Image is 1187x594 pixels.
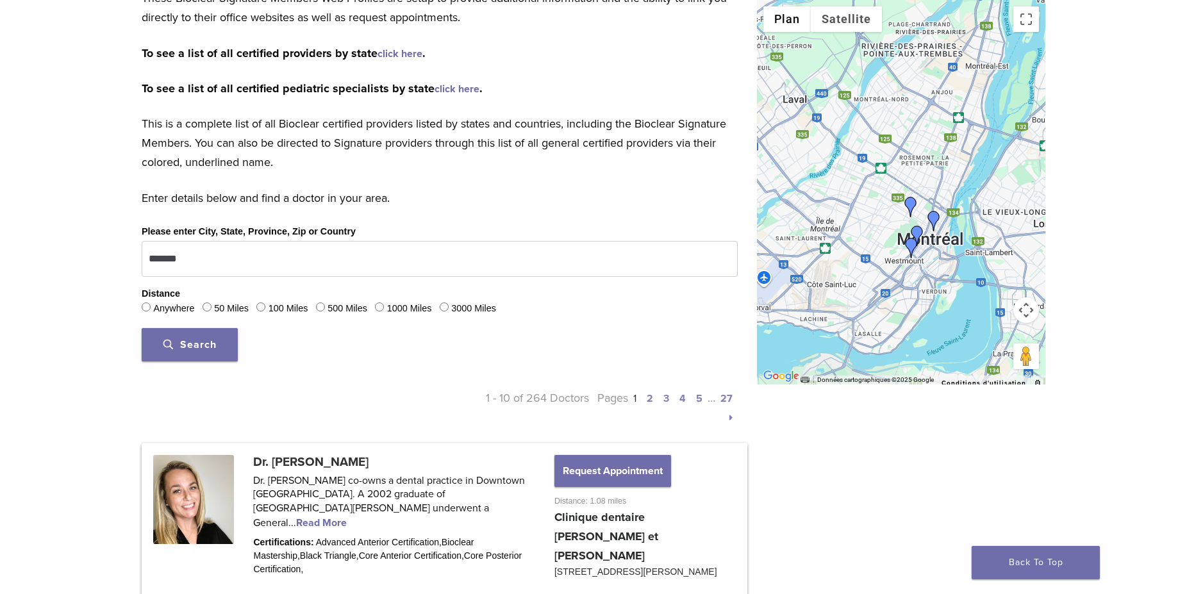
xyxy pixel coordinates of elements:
div: Dr. Connie Tse-Wallerstein [901,238,922,258]
span: … [708,391,715,405]
label: 100 Miles [269,302,308,316]
a: Back To Top [972,546,1100,579]
label: 3000 Miles [451,302,496,316]
button: Search [142,328,238,361]
span: Search [163,338,217,351]
label: Anywhere [153,302,194,316]
a: 4 [679,392,686,405]
button: Raccourcis clavier [801,375,809,384]
p: Enter details below and find a doctor in your area. [142,188,738,208]
button: Afficher les images satellite [811,6,882,32]
a: Conditions d'utilisation (s'ouvre dans un nouvel onglet) [942,379,1026,387]
p: 1 - 10 of 264 Doctors [440,388,589,427]
label: 500 Miles [328,302,367,316]
a: 2 [647,392,653,405]
label: 1000 Miles [387,302,432,316]
a: 3 [663,392,669,405]
p: Pages [589,388,738,427]
img: Google [760,368,802,384]
a: click here [435,83,479,95]
button: Request Appointment [554,455,671,487]
a: 1 [633,392,636,405]
button: Passer en plein écran [1013,6,1039,32]
div: Dr. Marie-France Roux [924,211,944,231]
a: click here [378,47,422,60]
div: Dr. Taras Konanec [907,226,927,246]
label: Please enter City, State, Province, Zip or Country [142,225,356,239]
strong: To see a list of all certified providers by state . [142,46,426,60]
p: This is a complete list of all Bioclear certified providers listed by states and countries, inclu... [142,114,738,172]
a: Signaler à Google une erreur dans la carte routière ou les images [1034,379,1042,386]
a: Ouvrir cette zone dans Google Maps (dans une nouvelle fenêtre) [760,368,802,384]
div: Dr. Katy Yacovitch [901,197,921,217]
label: 50 Miles [214,302,249,316]
button: Afficher un plan de ville [763,6,811,32]
legend: Distance [142,287,180,301]
strong: To see a list of all certified pediatric specialists by state . [142,81,483,95]
span: Données cartographiques ©2025 Google [817,376,934,383]
a: 5 [696,392,702,405]
a: 27 [720,392,733,405]
button: Faites glisser Pegman sur la carte pour ouvrir Street View [1013,343,1039,369]
button: Commandes de la caméra de la carte [1013,297,1039,323]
